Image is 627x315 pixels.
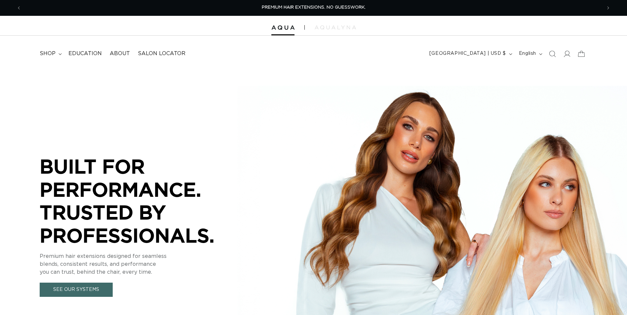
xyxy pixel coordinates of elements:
a: Salon Locator [134,46,189,61]
span: shop [40,50,56,57]
button: English [515,48,545,60]
span: [GEOGRAPHIC_DATA] | USD $ [429,50,506,57]
a: Education [64,46,106,61]
button: Previous announcement [12,2,26,14]
summary: shop [36,46,64,61]
img: Aqua Hair Extensions [271,25,294,30]
button: Next announcement [601,2,615,14]
a: About [106,46,134,61]
p: Premium hair extensions designed for seamless blends, consistent results, and performance you can... [40,252,238,276]
p: BUILT FOR PERFORMANCE. TRUSTED BY PROFESSIONALS. [40,155,238,247]
button: [GEOGRAPHIC_DATA] | USD $ [425,48,515,60]
span: PREMIUM HAIR EXTENSIONS. NO GUESSWORK. [262,5,366,10]
a: See Our Systems [40,283,113,297]
summary: Search [545,47,560,61]
img: aqualyna.com [315,25,356,29]
span: Education [68,50,102,57]
span: English [519,50,536,57]
span: About [110,50,130,57]
span: Salon Locator [138,50,185,57]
